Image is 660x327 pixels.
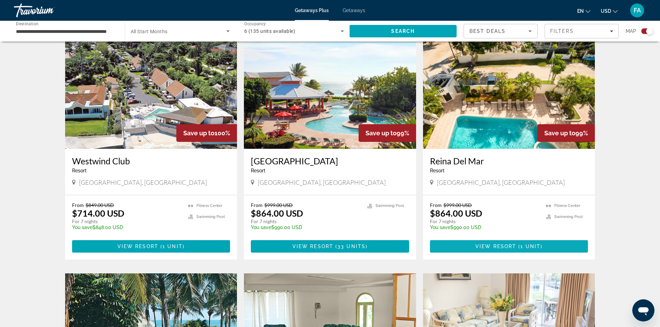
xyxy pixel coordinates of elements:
img: Reina Del Mar [423,38,595,149]
a: Travorium [14,1,83,19]
a: [GEOGRAPHIC_DATA] [251,156,409,166]
button: Search [350,25,457,37]
span: You save [251,225,271,230]
span: From [72,202,84,208]
span: Filters [550,28,574,34]
span: Save up to [544,129,575,137]
span: Swimming Pool [554,215,583,219]
span: Fitness Center [554,203,580,208]
p: $864.00 USD [430,208,482,218]
span: View Resort [292,244,333,249]
span: $849.00 USD [86,202,114,208]
span: ( ) [158,244,185,249]
span: You save [72,225,93,230]
a: Westwind Club [72,156,230,166]
span: Resort [72,168,87,173]
span: Save up to [183,129,214,137]
span: 33 units [337,244,366,249]
p: $714.00 USD [72,208,124,218]
span: Swimming Pool [196,215,225,219]
button: Change language [577,6,590,16]
span: View Resort [475,244,516,249]
span: Resort [430,168,445,173]
span: Fitness Center [196,203,222,208]
span: 1 unit [520,244,540,249]
p: For 7 nights [251,218,360,225]
span: Map [626,26,636,36]
span: en [577,8,584,14]
span: From [251,202,263,208]
span: All Start Months [131,29,168,34]
span: [GEOGRAPHIC_DATA], [GEOGRAPHIC_DATA] [79,179,207,186]
span: 6 (135 units available) [244,28,295,34]
button: View Resort(1 unit) [72,240,230,253]
div: 99% [359,124,416,142]
a: Getaways [343,8,365,13]
span: From [430,202,442,208]
span: FA [634,7,641,14]
img: Westwind Club [65,38,237,149]
button: View Resort(1 unit) [430,240,588,253]
p: $990.00 USD [251,225,360,230]
span: ( ) [333,244,368,249]
button: View Resort(33 units) [251,240,409,253]
span: Swimming Pool [376,203,404,208]
span: You save [430,225,450,230]
span: Resort [251,168,265,173]
mat-select: Sort by [469,27,532,35]
img: Island Seas Resort [244,38,416,149]
span: Search [391,28,415,34]
span: Destination [16,21,38,26]
p: $848.00 USD [72,225,182,230]
span: [GEOGRAPHIC_DATA], [GEOGRAPHIC_DATA] [437,179,565,186]
a: Reina Del Mar [430,156,588,166]
span: Save up to [366,129,397,137]
iframe: Botón para iniciar la ventana de mensajería [632,299,654,321]
a: Getaways Plus [295,8,329,13]
span: [GEOGRAPHIC_DATA], [GEOGRAPHIC_DATA] [258,179,386,186]
button: User Menu [628,3,646,18]
input: Select destination [16,27,116,36]
p: $864.00 USD [251,208,303,218]
p: For 7 nights [430,218,539,225]
span: View Resort [117,244,158,249]
p: $990.00 USD [430,225,539,230]
div: 100% [176,124,237,142]
span: $999.00 USD [264,202,293,208]
button: Change currency [601,6,618,16]
button: Filters [545,24,619,38]
span: Occupancy [244,21,266,26]
p: For 7 nights [72,218,182,225]
span: Best Deals [469,28,505,34]
span: ( ) [516,244,543,249]
span: $999.00 USD [443,202,472,208]
span: 1 unit [162,244,183,249]
div: 99% [537,124,595,142]
span: USD [601,8,611,14]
